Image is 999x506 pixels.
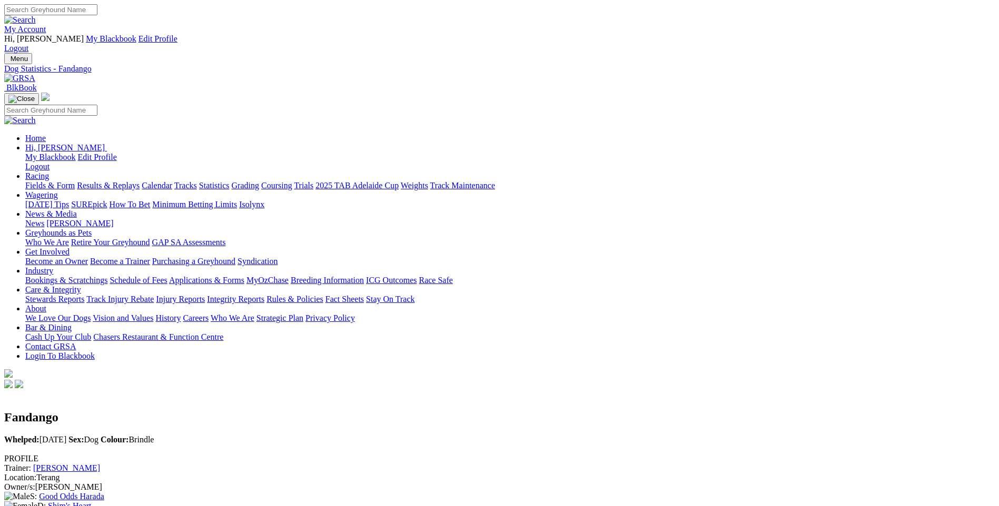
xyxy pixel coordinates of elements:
[77,181,140,190] a: Results & Replays
[25,304,46,313] a: About
[46,219,113,228] a: [PERSON_NAME]
[4,116,36,125] img: Search
[25,276,995,285] div: Industry
[25,276,107,285] a: Bookings & Scratchings
[401,181,428,190] a: Weights
[207,295,264,303] a: Integrity Reports
[25,332,91,341] a: Cash Up Your Club
[325,295,364,303] a: Fact Sheets
[25,257,88,266] a: Become an Owner
[68,435,98,444] span: Dog
[4,473,995,482] div: Terang
[4,435,66,444] span: [DATE]
[71,238,150,247] a: Retire Your Greyhound
[4,93,39,105] button: Toggle navigation
[25,342,76,351] a: Contact GRSA
[90,257,150,266] a: Become a Trainer
[419,276,452,285] a: Race Safe
[25,228,92,237] a: Greyhounds as Pets
[4,53,32,64] button: Toggle navigation
[4,34,84,43] span: Hi, [PERSON_NAME]
[25,200,995,209] div: Wagering
[25,257,995,266] div: Get Involved
[25,266,53,275] a: Industry
[4,463,31,472] span: Trainer:
[4,83,37,92] a: BlkBook
[25,153,995,171] div: Hi, [PERSON_NAME]
[261,181,292,190] a: Coursing
[8,95,35,103] img: Close
[294,181,313,190] a: Trials
[25,351,95,360] a: Login To Blackbook
[25,295,995,304] div: Care & Integrity
[25,162,50,171] a: Logout
[68,435,84,444] b: Sex:
[25,332,995,342] div: Bar & Dining
[6,83,37,92] span: BlkBook
[174,181,197,190] a: Tracks
[4,380,13,388] img: facebook.svg
[4,454,995,463] div: PROFILE
[305,313,355,322] a: Privacy Policy
[315,181,399,190] a: 2025 TAB Adelaide Cup
[25,190,58,199] a: Wagering
[256,313,303,322] a: Strategic Plan
[4,25,46,34] a: My Account
[4,64,995,74] a: Dog Statistics - Fandango
[4,435,39,444] b: Whelped:
[78,153,117,161] a: Edit Profile
[71,200,107,209] a: SUREpick
[25,219,995,228] div: News & Media
[4,482,35,491] span: Owner/s:
[152,200,237,209] a: Minimum Betting Limits
[110,276,167,285] a: Schedule of Fees
[4,492,37,501] span: S:
[25,153,76,161] a: My Blackbook
[246,276,289,285] a: MyOzChase
[152,257,235,266] a: Purchasing a Greyhound
[41,93,50,101] img: logo-grsa-white.png
[39,492,104,501] a: Good Odds Harada
[110,200,151,209] a: How To Bet
[366,276,417,285] a: ICG Outcomes
[266,295,323,303] a: Rules & Policies
[25,285,81,294] a: Care & Integrity
[25,313,995,323] div: About
[232,181,259,190] a: Grading
[101,435,128,444] b: Colour:
[25,295,84,303] a: Stewards Reports
[25,313,91,322] a: We Love Our Dogs
[11,55,28,63] span: Menu
[4,473,36,482] span: Location:
[25,323,72,332] a: Bar & Dining
[152,238,226,247] a: GAP SA Assessments
[25,200,69,209] a: [DATE] Tips
[33,463,100,472] a: [PERSON_NAME]
[4,74,35,83] img: GRSA
[25,143,105,152] span: Hi, [PERSON_NAME]
[15,380,23,388] img: twitter.svg
[156,295,205,303] a: Injury Reports
[4,15,36,25] img: Search
[211,313,254,322] a: Who We Are
[291,276,364,285] a: Breeding Information
[25,247,70,256] a: Get Involved
[4,4,97,15] input: Search
[430,181,495,190] a: Track Maintenance
[25,181,75,190] a: Fields & Form
[169,276,244,285] a: Applications & Forms
[25,238,69,247] a: Who We Are
[183,313,209,322] a: Careers
[25,134,46,143] a: Home
[25,209,77,218] a: News & Media
[93,332,223,341] a: Chasers Restaurant & Function Centre
[4,105,97,116] input: Search
[4,482,995,492] div: [PERSON_NAME]
[86,34,136,43] a: My Blackbook
[4,34,995,53] div: My Account
[4,44,28,53] a: Logout
[239,200,264,209] a: Isolynx
[101,435,154,444] span: Brindle
[25,181,995,190] div: Racing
